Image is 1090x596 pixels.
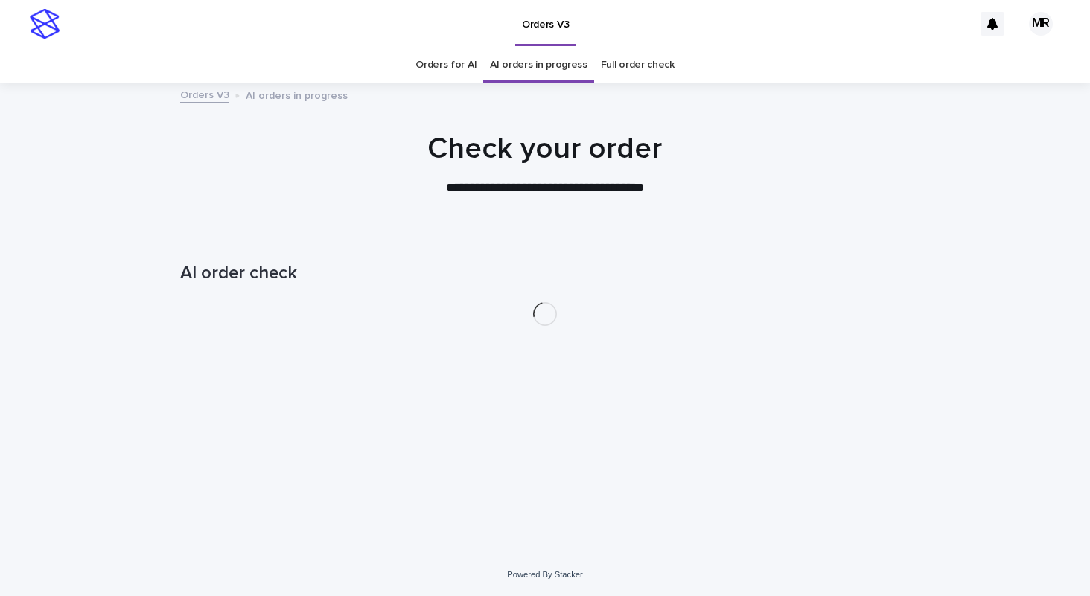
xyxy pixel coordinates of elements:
[30,9,60,39] img: stacker-logo-s-only.png
[1029,12,1053,36] div: MR
[490,48,587,83] a: AI orders in progress
[180,131,910,167] h1: Check your order
[180,86,229,103] a: Orders V3
[601,48,675,83] a: Full order check
[246,86,348,103] p: AI orders in progress
[180,263,910,284] h1: AI order check
[415,48,477,83] a: Orders for AI
[507,570,582,579] a: Powered By Stacker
